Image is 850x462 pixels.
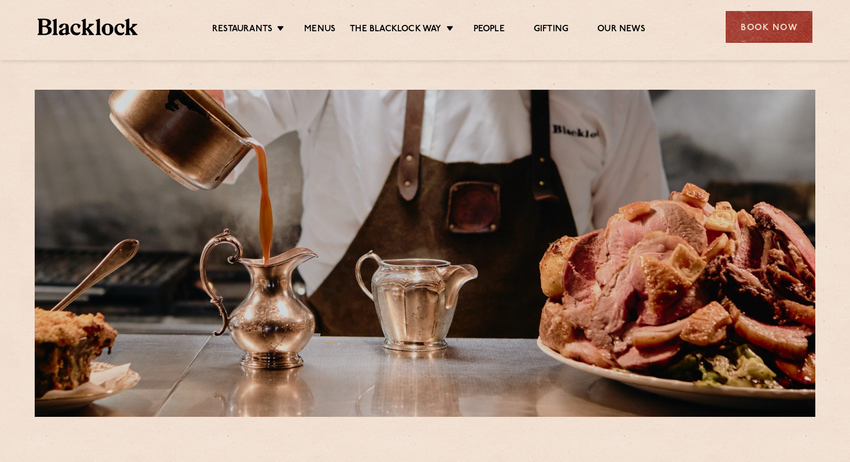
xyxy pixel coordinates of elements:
a: Our News [597,24,645,36]
a: Restaurants [212,24,272,36]
a: People [474,24,505,36]
a: Menus [304,24,335,36]
img: BL_Textured_Logo-footer-cropped.svg [38,19,138,35]
div: Book Now [726,11,812,43]
a: The Blacklock Way [350,24,441,36]
a: Gifting [534,24,568,36]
